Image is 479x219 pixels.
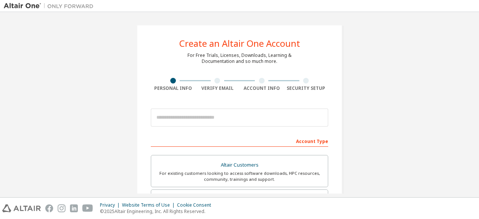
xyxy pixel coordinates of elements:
div: Altair Customers [156,160,323,170]
div: Security Setup [284,85,329,91]
img: youtube.svg [82,204,93,212]
div: For existing customers looking to access software downloads, HPC resources, community, trainings ... [156,170,323,182]
div: Verify Email [195,85,240,91]
img: linkedin.svg [70,204,78,212]
p: © 2025 Altair Engineering, Inc. All Rights Reserved. [100,208,216,215]
div: Privacy [100,202,122,208]
div: Website Terms of Use [122,202,177,208]
img: instagram.svg [58,204,65,212]
div: For Free Trials, Licenses, Downloads, Learning & Documentation and so much more. [187,52,292,64]
div: Cookie Consent [177,202,216,208]
img: facebook.svg [45,204,53,212]
img: Altair One [4,2,97,10]
div: Account Info [239,85,284,91]
div: Create an Altair One Account [179,39,300,48]
div: Account Type [151,135,328,147]
img: altair_logo.svg [2,204,41,212]
div: Personal Info [151,85,195,91]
